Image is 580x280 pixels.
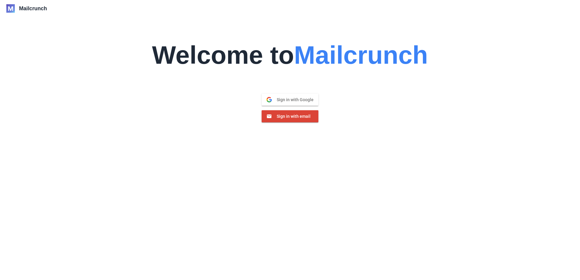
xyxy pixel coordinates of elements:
span: Mailcrunch [294,41,428,69]
h1: Welcome to [152,13,428,68]
span: Sign in with email [272,114,311,119]
img: logo [6,4,15,13]
span: Sign in with Google [272,97,314,102]
span: Mailcrunch [19,5,47,12]
button: Sign in with email [262,110,318,122]
button: Sign in with Google [262,94,318,106]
